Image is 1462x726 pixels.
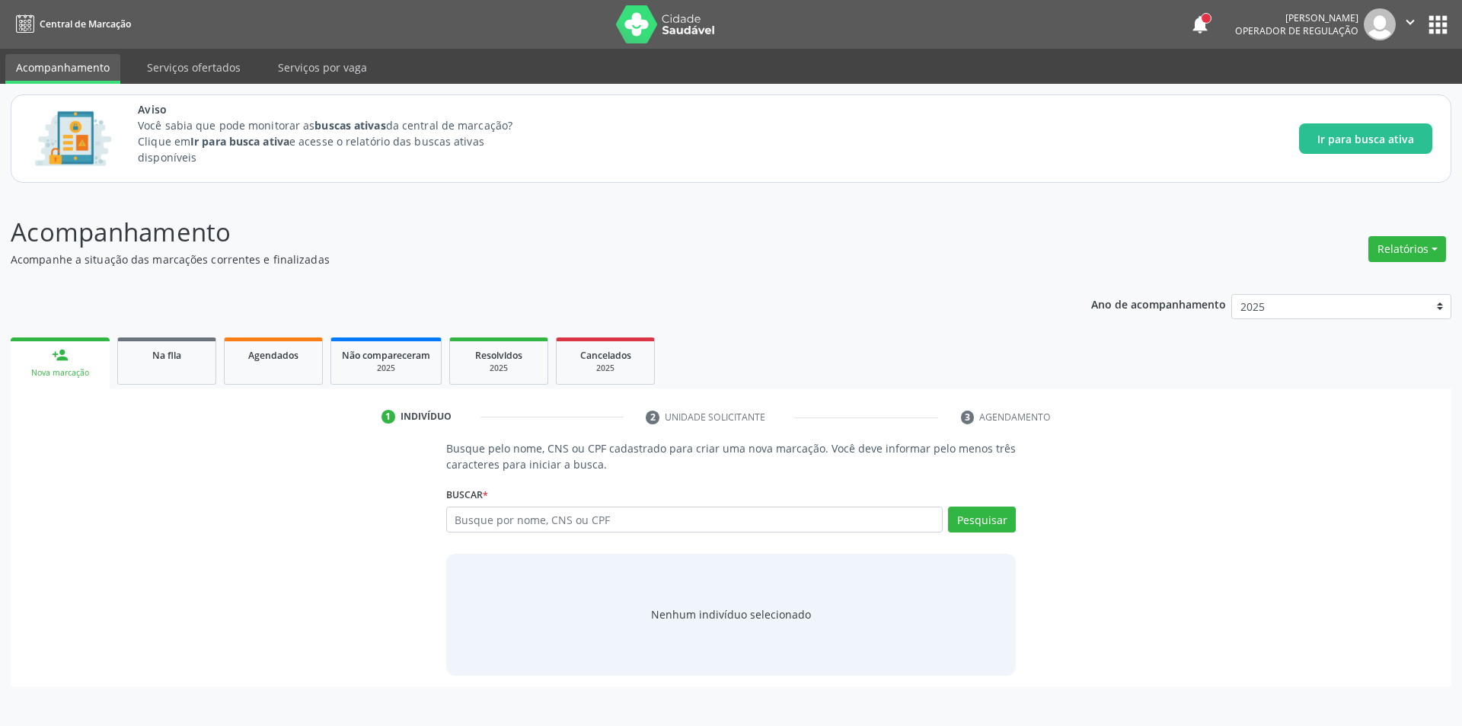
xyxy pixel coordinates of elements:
[1364,8,1396,40] img: img
[138,117,541,165] p: Você sabia que pode monitorar as da central de marcação? Clique em e acesse o relatório das busca...
[1091,294,1226,313] p: Ano de acompanhamento
[5,54,120,84] a: Acompanhamento
[342,363,430,374] div: 2025
[461,363,537,374] div: 2025
[314,118,385,133] strong: buscas ativas
[446,440,1017,472] p: Busque pelo nome, CNS ou CPF cadastrado para criar uma nova marcação. Você deve informar pelo men...
[11,213,1019,251] p: Acompanhamento
[152,349,181,362] span: Na fila
[136,54,251,81] a: Serviços ofertados
[190,134,289,149] strong: Ir para busca ativa
[1235,11,1358,24] div: [PERSON_NAME]
[1317,131,1414,147] span: Ir para busca ativa
[567,363,643,374] div: 2025
[948,507,1016,533] button: Pesquisar
[30,104,117,173] img: Imagem de CalloutCard
[1368,236,1446,262] button: Relatórios
[1235,24,1358,37] span: Operador de regulação
[446,483,488,507] label: Buscar
[446,507,943,533] input: Busque por nome, CNS ou CPF
[52,347,69,363] div: person_add
[11,11,131,37] a: Central de Marcação
[1299,123,1432,154] button: Ir para busca ativa
[40,18,131,30] span: Central de Marcação
[651,606,811,622] div: Nenhum indivíduo selecionado
[11,251,1019,267] p: Acompanhe a situação das marcações correntes e finalizadas
[401,410,452,424] div: Indivíduo
[1189,14,1211,35] button: notifications
[342,349,430,362] span: Não compareceram
[1425,11,1451,38] button: apps
[138,101,541,117] span: Aviso
[267,54,378,81] a: Serviços por vaga
[381,410,395,424] div: 1
[580,349,631,362] span: Cancelados
[248,349,298,362] span: Agendados
[475,349,522,362] span: Resolvidos
[1402,14,1419,30] i: 
[21,367,99,379] div: Nova marcação
[1396,8,1425,40] button: 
